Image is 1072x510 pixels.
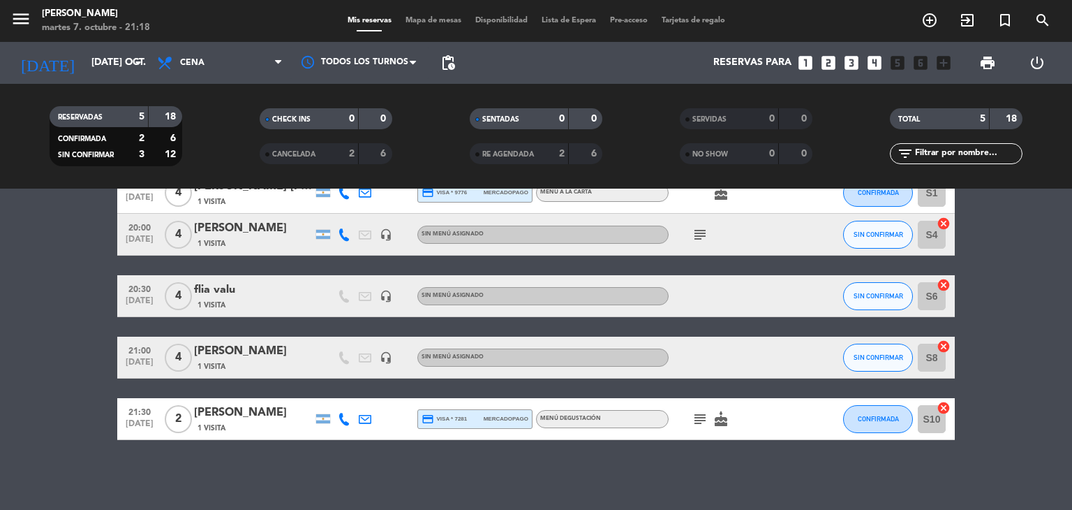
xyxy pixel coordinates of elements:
span: 4 [165,179,192,207]
i: looks_one [796,54,814,72]
span: Sin menú asignado [422,354,484,360]
strong: 0 [591,114,600,124]
span: RE AGENDADA [482,151,534,158]
div: [PERSON_NAME] [42,7,150,21]
span: SENTADAS [482,116,519,123]
strong: 6 [591,149,600,159]
strong: 0 [559,114,565,124]
div: [PERSON_NAME] [194,219,313,238]
i: add_box [935,54,953,72]
i: exit_to_app [959,12,976,29]
span: Lista de Espera [535,17,603,24]
span: 4 [165,221,192,249]
i: looks_6 [911,54,930,72]
span: CONFIRMADA [858,415,899,423]
i: headset_mic [380,351,392,364]
div: martes 7. octubre - 21:18 [42,21,150,35]
div: LOG OUT [1012,42,1062,84]
span: TOTAL [898,116,920,123]
span: 1 Visita [198,423,225,434]
i: credit_card [422,187,434,199]
span: Reservas para [713,57,791,68]
span: pending_actions [440,54,456,71]
div: [PERSON_NAME] [194,342,313,360]
span: MENÚ A LA CARTA [540,189,592,195]
span: visa * 7281 [422,413,467,425]
span: [DATE] [122,193,157,209]
span: 1 Visita [198,361,225,372]
i: cake [713,411,729,428]
i: search [1034,12,1051,29]
span: 4 [165,282,192,310]
i: looks_3 [842,54,861,72]
strong: 2 [139,133,144,143]
span: mercadopago [484,414,528,423]
span: 1 Visita [198,238,225,249]
span: CHECK INS [272,116,311,123]
i: [DATE] [10,48,84,78]
span: Disponibilidad [468,17,535,24]
i: looks_4 [865,54,884,72]
span: Pre-acceso [603,17,655,24]
span: 4 [165,344,192,372]
strong: 0 [801,149,810,159]
span: Sin menú asignado [422,293,484,298]
strong: 6 [380,149,389,159]
strong: 2 [349,149,355,159]
span: 1 Visita [198,196,225,207]
i: cake [713,184,729,201]
strong: 2 [559,149,565,159]
span: Mis reservas [341,17,399,24]
span: Tarjetas de regalo [655,17,732,24]
strong: 6 [170,133,179,143]
span: NO SHOW [692,151,728,158]
span: print [979,54,996,71]
div: flia valu [194,281,313,299]
span: [DATE] [122,296,157,312]
i: credit_card [422,413,434,425]
i: subject [692,226,708,243]
i: subject [692,411,708,428]
span: [DATE] [122,358,157,374]
span: mercadopago [484,188,528,197]
span: MENÚ DEGUSTACIÓN [540,416,601,421]
i: cancel [937,401,951,415]
strong: 12 [165,150,179,159]
span: RESERVADAS [58,114,103,121]
i: cancel [937,278,951,292]
span: 21:00 [122,342,157,358]
span: [DATE] [122,235,157,251]
span: [DATE] [122,419,157,435]
span: SERVIDAS [692,116,727,123]
strong: 0 [380,114,389,124]
strong: 0 [769,114,775,124]
i: arrow_drop_down [130,54,147,71]
span: Mapa de mesas [399,17,468,24]
span: SIN CONFIRMAR [854,231,903,238]
span: Sin menú asignado [422,231,484,237]
strong: 5 [139,112,144,122]
strong: 5 [980,114,985,124]
span: CONFIRMADA [58,136,106,143]
span: SIN CONFIRMAR [58,152,114,159]
i: filter_list [897,145,914,162]
span: 1 Visita [198,300,225,311]
span: Cena [180,58,204,68]
span: CONFIRMADA [858,189,899,196]
span: SIN CONFIRMAR [854,292,903,300]
div: [PERSON_NAME] [194,404,313,422]
input: Filtrar por nombre... [914,146,1022,161]
span: 2 [165,405,192,433]
strong: 18 [1006,114,1020,124]
span: SIN CONFIRMAR [854,354,903,361]
i: add_circle_outline [921,12,938,29]
i: headset_mic [380,290,392,303]
i: cancel [937,340,951,354]
span: CANCELADA [272,151,315,158]
i: cancel [937,217,951,231]
i: headset_mic [380,228,392,241]
span: 20:30 [122,280,157,296]
strong: 18 [165,112,179,122]
i: turned_in_not [997,12,1013,29]
strong: 0 [349,114,355,124]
